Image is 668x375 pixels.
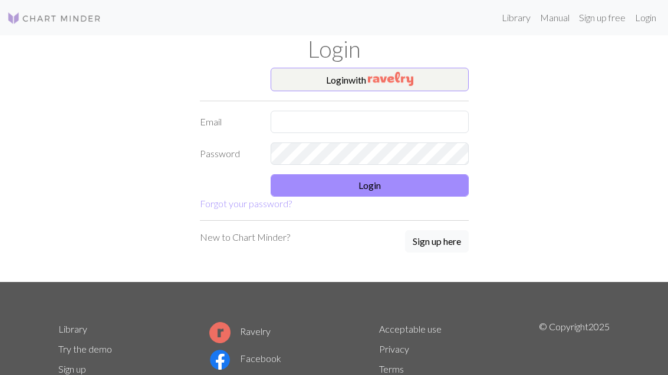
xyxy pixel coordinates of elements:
[405,230,469,253] button: Sign up here
[209,326,271,337] a: Ravelry
[271,174,469,197] button: Login
[209,353,281,364] a: Facebook
[193,111,264,133] label: Email
[535,6,574,29] a: Manual
[193,142,264,165] label: Password
[58,343,112,354] a: Try the demo
[405,230,469,254] a: Sign up here
[497,6,535,29] a: Library
[379,363,404,374] a: Terms
[574,6,630,29] a: Sign up free
[200,230,290,244] p: New to Chart Minder?
[58,323,87,334] a: Library
[379,323,442,334] a: Acceptable use
[7,11,101,25] img: Logo
[368,72,413,86] img: Ravelry
[209,349,231,370] img: Facebook logo
[630,6,661,29] a: Login
[379,343,409,354] a: Privacy
[200,198,292,209] a: Forgot your password?
[209,322,231,343] img: Ravelry logo
[271,68,469,91] button: Loginwith
[51,35,617,63] h1: Login
[58,363,86,374] a: Sign up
